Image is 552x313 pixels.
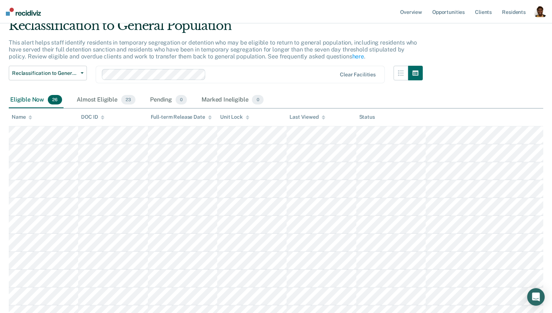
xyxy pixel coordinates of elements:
[9,18,423,39] div: Reclassification to General Population
[176,95,187,104] span: 0
[200,92,265,108] div: Marked Ineligible0
[252,95,263,104] span: 0
[359,114,375,120] div: Status
[9,39,417,60] p: This alert helps staff identify residents in temporary segregation or detention who may be eligib...
[149,92,188,108] div: Pending0
[75,92,137,108] div: Almost Eligible23
[9,66,87,80] button: Reclassification to General Population
[352,53,364,60] a: here
[48,95,62,104] span: 26
[340,72,376,78] div: Clear facilities
[290,114,325,120] div: Last Viewed
[81,114,104,120] div: DOC ID
[121,95,135,104] span: 23
[151,114,212,120] div: Full-term Release Date
[12,70,78,76] span: Reclassification to General Population
[12,114,32,120] div: Name
[6,8,41,16] img: Recidiviz
[9,92,64,108] div: Eligible Now26
[220,114,249,120] div: Unit Lock
[527,288,545,306] div: Open Intercom Messenger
